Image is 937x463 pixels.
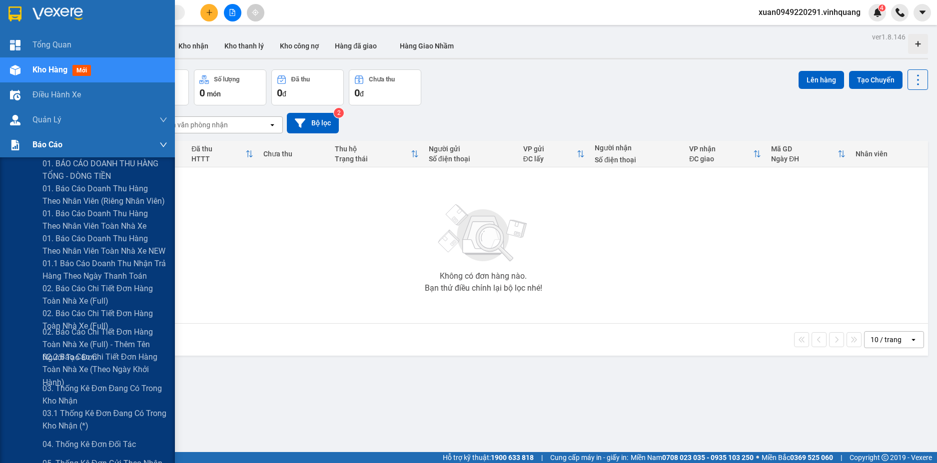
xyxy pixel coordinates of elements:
th: Toggle SortBy [186,141,258,167]
th: Toggle SortBy [330,141,424,167]
span: ⚪️ [756,456,759,460]
button: Chưa thu0đ [349,69,421,105]
button: Kho thanh lý [216,34,272,58]
span: Hỗ trợ kỹ thuật: [443,452,534,463]
div: Chưa thu [369,76,395,83]
span: đ [360,90,364,98]
span: 01.1 Báo cáo doanh thu nhận trả hàng theo ngày thanh toán [42,257,167,282]
button: file-add [224,4,241,21]
span: Điều hành xe [32,88,81,101]
span: Miền Bắc [762,452,833,463]
span: 01. BÁO CÁO DOANH THU HÀNG TỔNG - DÒNG TIỀN [42,157,167,182]
div: ĐC lấy [523,155,577,163]
span: Cung cấp máy in - giấy in: [550,452,628,463]
div: Bạn thử điều chỉnh lại bộ lọc nhé! [425,284,542,292]
span: mới [72,65,91,76]
div: ĐC giao [689,155,753,163]
strong: 1900 633 818 [491,454,534,462]
div: Số điện thoại [595,156,679,164]
span: Miền Nam [631,452,754,463]
div: Chưa thu [263,150,325,158]
span: 03. Thống kê đơn đang có trong kho nhận [42,382,167,407]
div: Đã thu [291,76,310,83]
span: Báo cáo [32,138,62,151]
button: aim [247,4,264,21]
span: 03.1 Thống kê đơn đang có trong kho nhận (*) [42,407,167,432]
span: 01. Báo cáo doanh thu hàng theo nhân viên toàn nhà xe NEW [42,232,167,257]
button: Kho công nợ [272,34,327,58]
div: 10 / trang [871,335,902,345]
span: 0 [199,87,205,99]
svg: open [268,121,276,129]
button: Tạo Chuyến [849,71,903,89]
button: Hàng đã giao [327,34,385,58]
div: Trạng thái [335,155,411,163]
th: Toggle SortBy [684,141,766,167]
img: warehouse-icon [10,115,20,125]
span: 04. Thống kê đơn đối tác [42,438,136,451]
img: phone-icon [896,8,905,17]
span: 4 [880,4,884,11]
span: 02. Báo cáo chi tiết đơn hàng toàn nhà xe (Full) [42,282,167,307]
button: plus [200,4,218,21]
span: plus [206,9,213,16]
div: Không có đơn hàng nào. [440,272,527,280]
div: Thu hộ [335,145,411,153]
span: 02. Báo cáo chi tiết đơn hàng toàn nhà xe (Full) - thêm tên người tạo đơn [42,326,167,363]
span: xuan0949220291.vinhquang [751,6,869,18]
img: solution-icon [10,140,20,150]
img: warehouse-icon [10,65,20,75]
div: Số điện thoại [429,155,513,163]
strong: 0708 023 035 - 0935 103 250 [662,454,754,462]
th: Toggle SortBy [518,141,590,167]
div: Tạo kho hàng mới [908,34,928,54]
strong: 0369 525 060 [790,454,833,462]
div: ver 1.8.146 [872,31,906,42]
div: Người nhận [595,144,679,152]
div: VP nhận [689,145,753,153]
span: 02. Báo cáo chi tiết đơn hàng toàn nhà xe (Full) [42,307,167,332]
div: VP gửi [523,145,577,153]
span: caret-down [918,8,927,17]
span: aim [252,9,259,16]
span: món [207,90,221,98]
div: HTTT [191,155,245,163]
img: svg+xml;base64,PHN2ZyBjbGFzcz0ibGlzdC1wbHVnX19zdmciIHhtbG5zPSJodHRwOi8vd3d3LnczLm9yZy8yMDAwL3N2Zy... [433,198,533,268]
span: 01. Báo cáo doanh thu hàng theo nhân viên (riêng nhân viên) [42,182,167,207]
span: down [159,116,167,124]
div: Chọn văn phòng nhận [159,120,228,130]
div: Đã thu [191,145,245,153]
span: | [541,452,543,463]
div: Nhân viên [856,150,923,158]
button: Đã thu0đ [271,69,344,105]
div: Ngày ĐH [771,155,838,163]
img: warehouse-icon [10,90,20,100]
button: Kho nhận [170,34,216,58]
span: đ [282,90,286,98]
span: 0 [277,87,282,99]
span: Tổng Quan [32,38,71,51]
button: Lên hàng [799,71,844,89]
span: 02.2 Báo cáo chi tiết đơn hàng toàn nhà xe (Theo ngày khởi hành) [42,351,167,388]
span: 0 [354,87,360,99]
div: Số lượng [214,76,239,83]
img: dashboard-icon [10,40,20,50]
svg: open [910,336,918,344]
th: Toggle SortBy [766,141,851,167]
span: Hàng Giao Nhầm [400,42,454,50]
button: Bộ lọc [287,113,339,133]
span: | [841,452,842,463]
img: logo-vxr [8,6,21,21]
span: 01. Báo cáo doanh thu hàng theo nhân viên toàn nhà xe [42,207,167,232]
img: icon-new-feature [873,8,882,17]
button: Số lượng0món [194,69,266,105]
div: Mã GD [771,145,838,153]
span: down [159,141,167,149]
span: Quản Lý [32,113,61,126]
span: copyright [882,454,889,461]
sup: 4 [879,4,886,11]
span: file-add [229,9,236,16]
sup: 2 [334,108,344,118]
span: Kho hàng [32,65,67,74]
div: Người gửi [429,145,513,153]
